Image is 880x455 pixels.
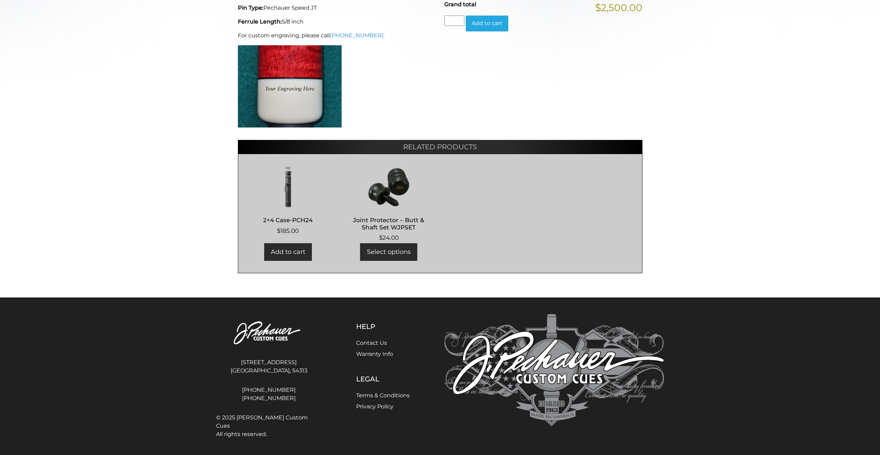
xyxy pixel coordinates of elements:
[238,31,436,40] p: For custom engraving, please call
[356,351,393,357] a: Warranty Info
[238,4,436,12] p: Pechauer Speed JT
[379,234,382,241] span: $
[216,314,322,352] img: Pechauer Custom Cues
[245,214,331,227] h2: 2×4 Case-PCH24
[277,227,280,234] span: $
[216,414,322,438] span: © 2025 [PERSON_NAME] Custom Cues All rights reserved.
[444,314,664,426] img: Pechauer Custom Cues
[216,356,322,378] address: [STREET_ADDRESS] [GEOGRAPHIC_DATA], 54313
[346,166,432,208] img: Joint Protector - Butt & Shaft Set WJPSET
[346,214,432,234] h2: Joint Protector – Butt & Shaft Set WJPSET
[356,340,387,346] a: Contact Us
[360,243,417,261] a: Select options for “Joint Protector - Butt & Shaft Set WJPSET”
[346,166,432,243] a: Joint Protector – Butt & Shaft Set WJPSET $24.00
[264,243,312,261] a: Add to cart: “2x4 Case-PCH24”
[379,234,399,241] bdi: 24.00
[466,16,508,31] button: Add to cart
[356,392,410,399] a: Terms & Conditions
[216,386,322,394] a: [PHONE_NUMBER]
[238,18,436,26] p: 5/8 inch
[330,32,385,39] a: [PHONE_NUMBER].
[238,4,263,11] strong: Pin Type:
[245,166,331,236] a: 2×4 Case-PCH24 $185.00
[245,166,331,208] img: 2x4 Case-PCH24
[444,16,464,26] input: Product quantity
[238,140,642,154] h2: Related products
[356,322,410,331] h5: Help
[277,227,299,234] bdi: 185.00
[356,375,410,383] h5: Legal
[444,1,476,8] span: Grand total
[595,0,642,15] span: $2,500.00
[238,18,282,25] strong: Ferrule Length:
[216,394,322,402] a: [PHONE_NUMBER]
[356,403,393,410] a: Privacy Policy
